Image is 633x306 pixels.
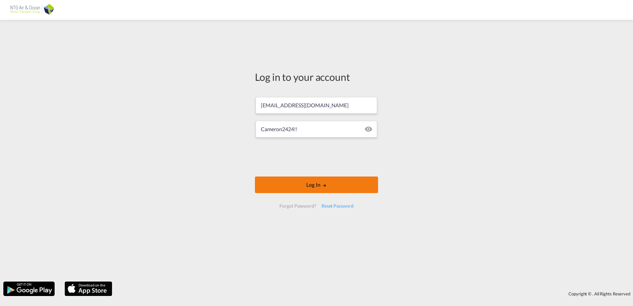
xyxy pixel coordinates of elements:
[3,281,55,297] img: google.png
[319,200,356,212] div: Reset Password
[266,144,367,170] iframe: reCAPTCHA
[64,281,113,297] img: apple.png
[256,97,377,114] input: Enter email/phone number
[365,125,372,133] md-icon: icon-eye
[116,288,633,299] div: Copyright © . All Rights Reserved
[256,121,377,137] input: Password
[255,70,378,84] div: Log in to your account
[10,3,55,18] img: af31b1c0b01f11ecbc353f8e72265e29.png
[277,200,318,212] div: Forgot Password?
[255,177,378,193] button: LOGIN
